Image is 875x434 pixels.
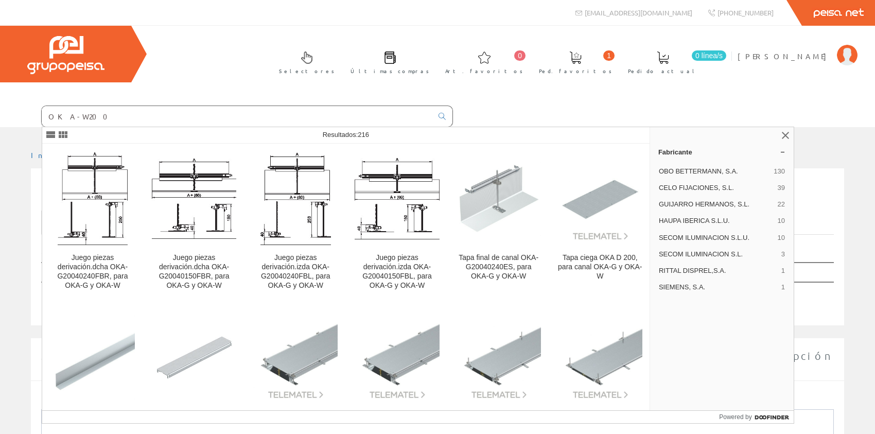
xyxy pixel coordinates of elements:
[659,183,774,193] span: CELO FIJACIONES, S.L.
[279,66,335,76] span: Selectores
[777,233,784,242] span: 10
[253,315,338,400] img: Canal a ras de pavimento OKA-W20010050, ciego
[152,331,236,384] img: Junta amortiguadora de tapa DSD2 200, para OKA-G y OKA-W
[457,162,541,236] img: Tapa final de canal OKA-G20040240ES, para OKA-G y OKA-W
[58,152,128,245] img: Juego piezas derivación.dcha OKA-G20040240FBR, para OKA-G y OKA-W
[659,233,774,242] span: SECOM ILUMINACION S.L.U.
[558,157,642,241] img: Tapa ciega OKA D 200, para canal OKA-G y OKA-W
[550,144,651,302] a: Tapa ciega OKA D 200, para canal OKA-G y OKA-W Tapa ciega OKA D 200, para canal OKA-G y OKA-W
[27,36,104,74] img: Grupo Peisa
[777,200,784,209] span: 22
[144,144,244,302] a: Juego piezas derivación.dcha OKA-G20040150FBR, para OKA-G y OKA-W Juego piezas derivación.dcha OK...
[738,51,832,61] span: [PERSON_NAME]
[457,315,541,400] img: Canal a ras de pavimento OKA-W2006050R, ciego, encajable
[585,8,692,17] span: [EMAIL_ADDRESS][DOMAIN_NAME]
[717,8,774,17] span: [PHONE_NUMBER]
[323,131,369,138] span: Resultados:
[355,253,439,290] div: Juego piezas derivación.izda OKA-G20040150FBL, para OKA-G y OKA-W
[659,200,774,209] span: GUIJARRO HERMANOS, S.L.
[152,159,236,239] img: Juego piezas derivación.dcha OKA-G20040150FBR, para OKA-G y OKA-W
[777,183,784,193] span: 39
[514,50,526,61] span: 0
[603,50,615,61] span: 1
[659,283,777,292] span: SIEMENS, S.A.
[719,412,751,422] span: Powered by
[692,50,726,61] span: 0 línea/s
[558,253,642,281] div: Tapa ciega OKA D 200, para canal OKA-G y OKA-W
[529,43,617,80] a: 1 Ped. favoritos
[539,66,612,76] span: Ped. favoritos
[50,315,135,400] img: Tabique separador OKA2 TW 120, para OKA/T
[781,266,785,275] span: 1
[152,253,236,290] div: Juego piezas derivación.dcha OKA-G20040150FBR, para OKA-G y OKA-W
[245,144,346,302] a: Juego piezas derivación.izda OKA-G20040240FBL, para OKA-G y OKA-W Juego piezas derivación.izda OK...
[659,250,777,259] span: SECOM ILUMINACION S.L.
[253,253,338,290] div: Juego piezas derivación.izda OKA-G20040240FBL, para OKA-G y OKA-W
[50,253,135,290] div: Juego piezas derivación.dcha OKA-G20040240FBR, para OKA-G y OKA-W
[659,216,774,225] span: HAUPA IBERICA S.L.U.
[340,43,434,80] a: Últimas compras
[445,66,523,76] span: Art. favoritos
[355,315,439,400] img: Canal a ras de pavimento OKA-W20010050R, ciego, encajable
[628,66,698,76] span: Pedido actual
[31,150,75,160] a: Inicio
[719,411,794,423] a: Powered by
[358,131,369,138] span: 216
[659,167,769,176] span: OBO BETTERMANN, S.A.
[448,144,549,302] a: Tapa final de canal OKA-G20040240ES, para OKA-G y OKA-W Tapa final de canal OKA-G20040240ES, para...
[42,106,432,127] input: Buscar ...
[774,167,785,176] span: 130
[351,66,429,76] span: Últimas compras
[781,283,785,292] span: 1
[650,144,794,160] a: Fabricante
[346,144,447,302] a: Juego piezas derivación.izda OKA-G20040150FBL, para OKA-G y OKA-W Juego piezas derivación.izda OK...
[777,216,784,225] span: 10
[355,158,439,239] img: Juego piezas derivación.izda OKA-G20040150FBL, para OKA-G y OKA-W
[781,250,785,259] span: 3
[269,43,340,80] a: Selectores
[260,152,331,245] img: Juego piezas derivación.izda OKA-G20040240FBL, para OKA-G y OKA-W
[42,144,143,302] a: Juego piezas derivación.dcha OKA-G20040240FBR, para OKA-G y OKA-W Juego piezas derivación.dcha OK...
[738,43,857,53] a: [PERSON_NAME]
[457,253,541,281] div: Tapa final de canal OKA-G20040240ES, para OKA-G y OKA-W
[659,266,777,275] span: RITTAL DISPREL,S.A.
[558,315,642,400] img: Canal a ras de pavimento OKA-W2004030R, ciego, encajable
